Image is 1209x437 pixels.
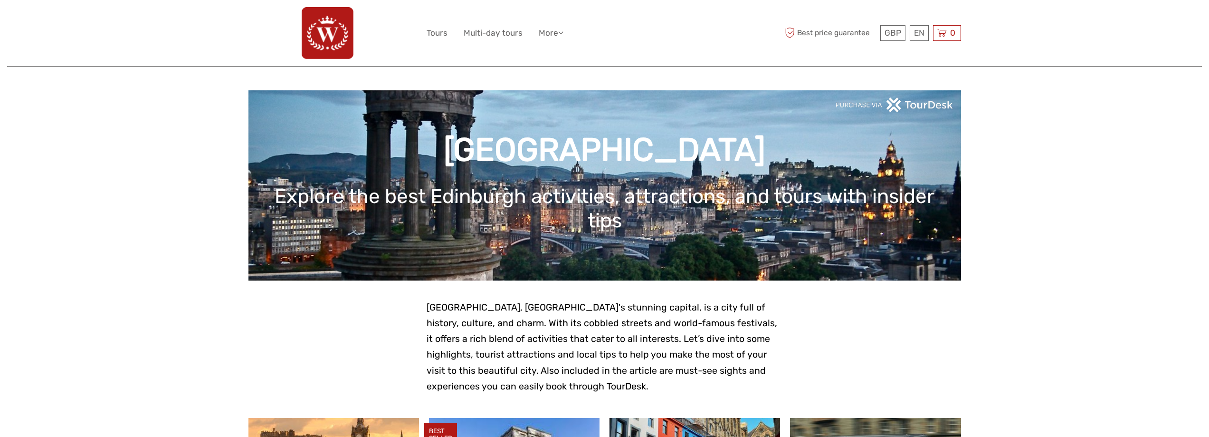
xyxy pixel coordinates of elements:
[835,97,954,112] img: PurchaseViaTourDeskwhite.png
[464,26,523,40] a: Multi-day tours
[949,28,957,38] span: 0
[427,26,447,40] a: Tours
[539,26,563,40] a: More
[910,25,929,41] div: EN
[427,333,770,391] span: activities that cater to all interests. Let’s dive into some highlights, tourist attractions and ...
[783,25,878,41] span: Best price guarantee
[885,28,901,38] span: GBP
[263,185,947,233] h1: Explore the best Edinburgh activities, attractions, and tours with insider tips
[302,7,353,59] img: 742-83ef3242-0fcf-4e4b-9c00-44b4ddc54f43_logo_big.png
[263,131,947,169] h1: [GEOGRAPHIC_DATA]
[427,302,777,344] span: [GEOGRAPHIC_DATA], [GEOGRAPHIC_DATA]'s stunning capital, is a city full of history, culture, and ...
